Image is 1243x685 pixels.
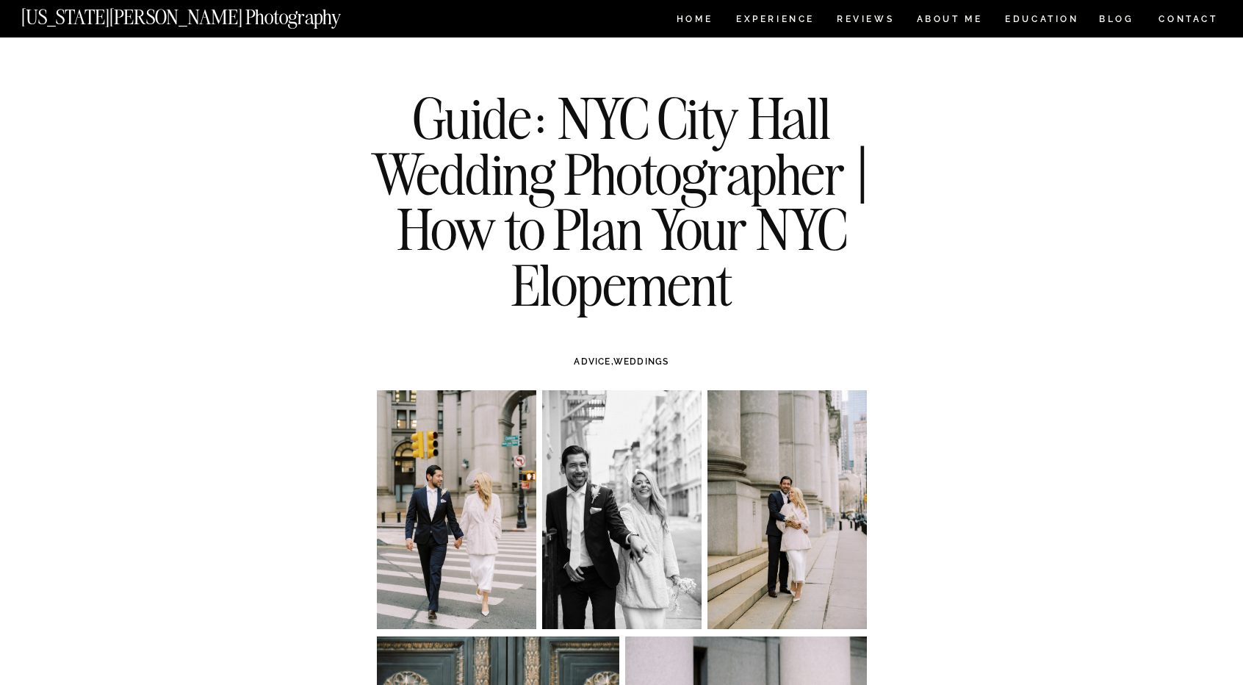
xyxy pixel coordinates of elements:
[21,7,390,20] a: [US_STATE][PERSON_NAME] Photography
[674,15,716,27] a: HOME
[837,15,892,27] a: REVIEWS
[1099,15,1134,27] a: BLOG
[542,390,702,629] img: Bride and groom outside the Soho Grand by NYC city hall wedding photographer
[408,355,835,368] h3: ,
[355,90,888,312] h1: Guide: NYC City Hall Wedding Photographer | How to Plan Your NYC Elopement
[574,356,610,367] a: ADVICE
[613,356,669,367] a: WEDDINGS
[916,15,983,27] a: ABOUT ME
[707,390,867,629] img: Bride and groom in front of the subway station in downtown Manhattan following their NYC City Hal...
[1158,11,1219,27] a: CONTACT
[1004,15,1081,27] a: EDUCATION
[736,15,813,27] a: Experience
[377,390,536,629] img: Bride and groom crossing Centre St. i downtown Manhattan after eloping at city hall.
